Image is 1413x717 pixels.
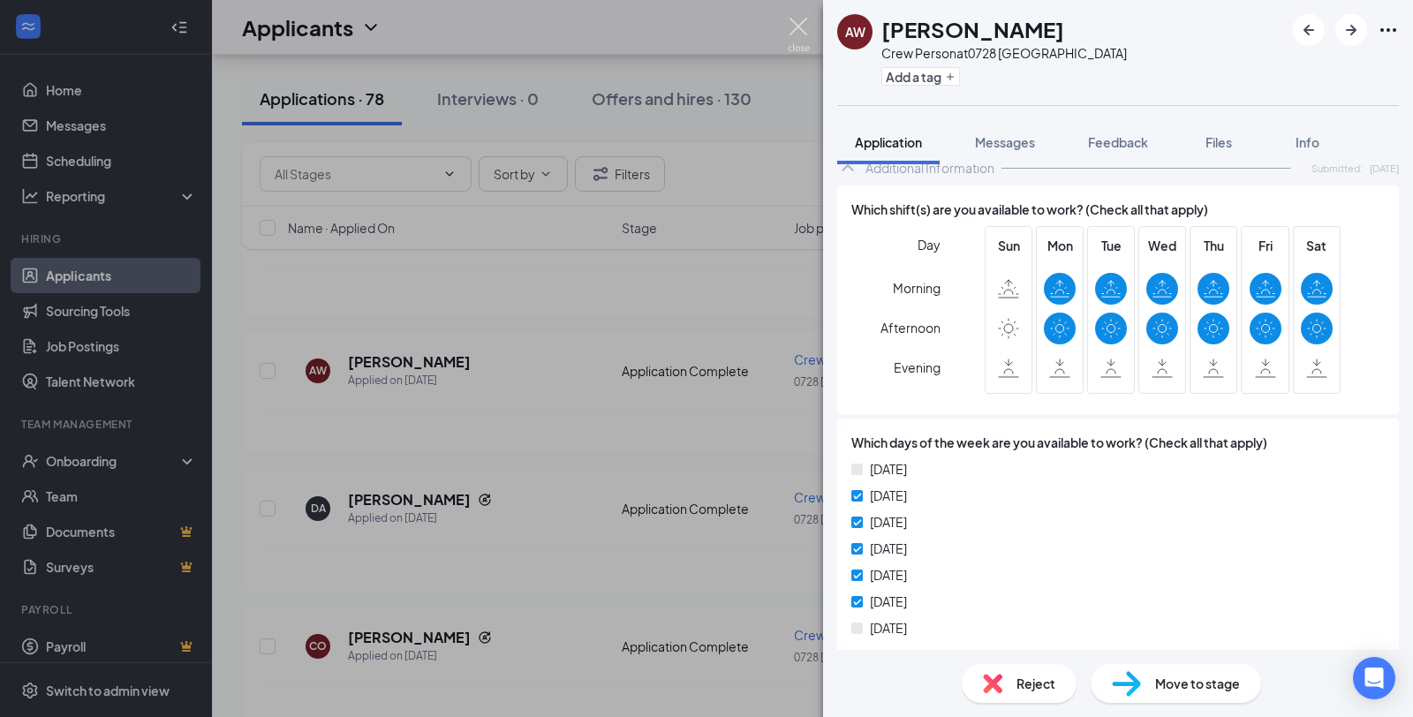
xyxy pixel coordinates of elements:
div: Open Intercom Messenger [1353,657,1395,699]
span: Evening [894,351,941,383]
span: [DATE] [870,459,907,479]
span: Afternoon [880,312,941,343]
span: Which days of the week are you available to work? (Check all that apply) [851,433,1267,452]
span: Day [918,235,941,254]
span: Wed [1146,236,1178,255]
span: Reject [1016,674,1055,693]
button: ArrowLeftNew [1293,14,1325,46]
span: Which shift(s) are you available to work? (Check all that apply) [851,200,1208,219]
span: Info [1296,134,1319,150]
span: Files [1205,134,1232,150]
span: [DATE] [1370,161,1399,176]
div: AW [845,23,865,41]
span: [DATE] [870,618,907,638]
span: Tue [1095,236,1127,255]
span: [DATE] [870,539,907,558]
span: Application [855,134,922,150]
div: Crew Person at 0728 [GEOGRAPHIC_DATA] [881,44,1127,62]
span: Morning [893,272,941,304]
span: [DATE] [870,565,907,585]
div: Additional Information [865,159,994,177]
span: Submitted: [1311,161,1363,176]
span: Mon [1044,236,1076,255]
span: Sun [993,236,1024,255]
span: Fri [1250,236,1281,255]
span: Feedback [1088,134,1148,150]
svg: Ellipses [1378,19,1399,41]
button: ArrowRight [1335,14,1367,46]
svg: ChevronUp [837,157,858,178]
span: Messages [975,134,1035,150]
h1: [PERSON_NAME] [881,14,1064,44]
span: Thu [1198,236,1229,255]
svg: ArrowLeftNew [1298,19,1319,41]
span: [DATE] [870,486,907,505]
svg: Plus [945,72,956,82]
span: [DATE] [870,512,907,532]
span: [DATE] [870,592,907,611]
span: Move to stage [1155,674,1240,693]
span: Sat [1301,236,1333,255]
button: PlusAdd a tag [881,67,960,86]
svg: ArrowRight [1341,19,1362,41]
